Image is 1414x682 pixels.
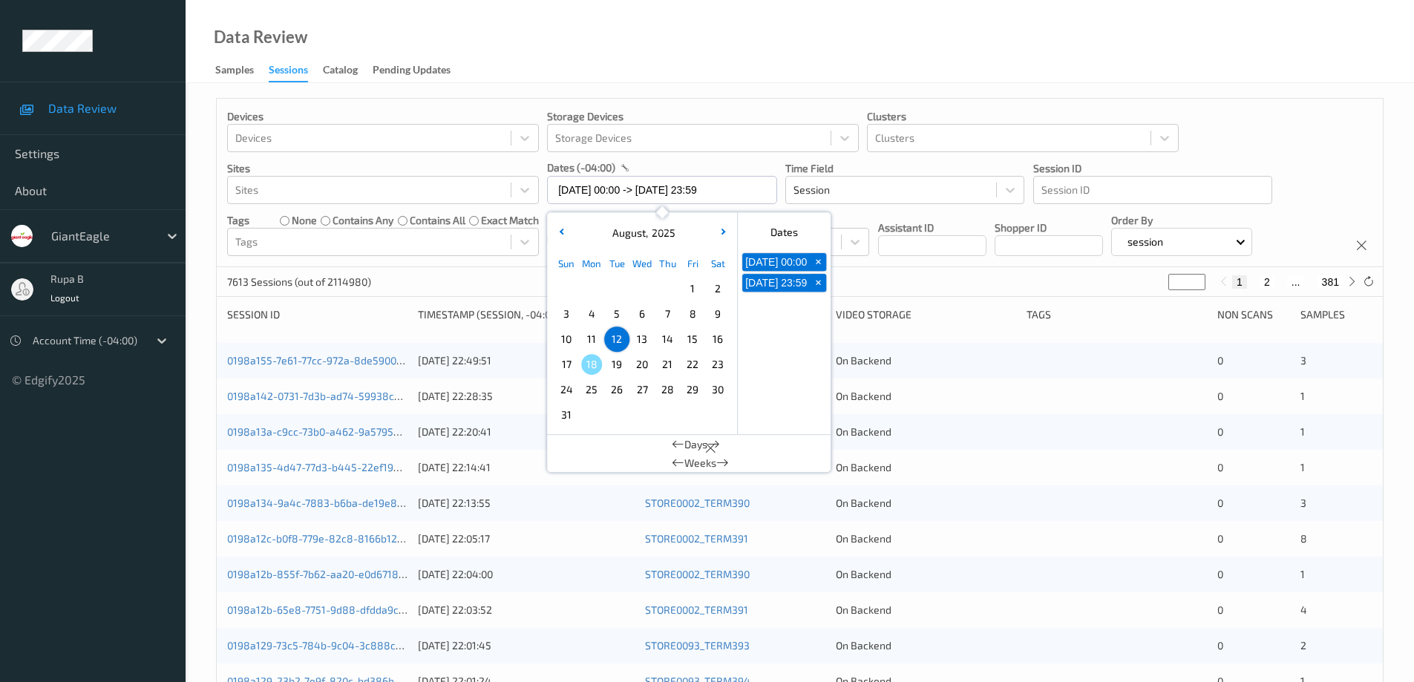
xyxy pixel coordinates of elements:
[684,437,707,452] span: Days
[682,379,703,400] span: 29
[742,253,810,271] button: [DATE] 00:00
[657,379,678,400] span: 28
[579,402,604,427] div: Choose Monday September 01 of 2025
[227,639,431,652] a: 0198a129-73c5-784b-9c04-3c888cdae65b
[836,567,1016,582] div: On Backend
[215,62,254,81] div: Samples
[227,109,539,124] p: Devices
[579,327,604,352] div: Choose Monday August 11 of 2025
[680,327,705,352] div: Choose Friday August 15 of 2025
[1300,568,1305,580] span: 1
[836,531,1016,546] div: On Backend
[581,329,602,350] span: 11
[227,354,425,367] a: 0198a155-7e61-77cc-972a-8de59008cc37
[1217,496,1223,509] span: 0
[1300,354,1306,367] span: 3
[554,377,579,402] div: Choose Sunday August 24 of 2025
[481,213,539,228] label: exact match
[655,251,680,276] div: Thu
[836,460,1016,475] div: On Backend
[811,275,826,291] span: +
[604,251,629,276] div: Tue
[556,354,577,375] span: 17
[418,531,635,546] div: [DATE] 22:05:17
[867,109,1179,124] p: Clusters
[1122,235,1168,249] p: session
[1217,307,1289,322] div: Non Scans
[1217,425,1223,438] span: 0
[1300,390,1305,402] span: 1
[373,60,465,81] a: Pending Updates
[1318,275,1343,289] button: 381
[227,603,428,616] a: 0198a12b-65e8-7751-9d88-dfdda9ced22b
[655,377,680,402] div: Choose Thursday August 28 of 2025
[1300,307,1372,322] div: Samples
[418,389,635,404] div: [DATE] 22:28:35
[581,354,602,375] span: 18
[1300,639,1306,652] span: 2
[323,62,358,81] div: Catalog
[547,160,615,175] p: dates (-04:00)
[1217,639,1223,652] span: 0
[227,496,431,509] a: 0198a134-9a4c-7883-b6ba-de19e8b4ef6a
[680,352,705,377] div: Choose Friday August 22 of 2025
[655,402,680,427] div: Choose Thursday September 04 of 2025
[682,304,703,324] span: 8
[1217,603,1223,616] span: 0
[836,307,1016,322] div: Video Storage
[554,301,579,327] div: Choose Sunday August 03 of 2025
[1300,603,1307,616] span: 4
[645,639,750,652] a: STORE0093_TERM393
[680,402,705,427] div: Choose Friday September 05 of 2025
[705,327,730,352] div: Choose Saturday August 16 of 2025
[645,568,750,580] a: STORE0002_TERM390
[1033,161,1272,176] p: Session ID
[629,251,655,276] div: Wed
[629,276,655,301] div: Choose Wednesday July 30 of 2025
[579,352,604,377] div: Choose Monday August 18 of 2025
[547,109,859,124] p: Storage Devices
[655,276,680,301] div: Choose Thursday July 31 of 2025
[1300,532,1307,545] span: 8
[811,255,826,270] span: +
[556,304,577,324] span: 3
[632,354,652,375] span: 20
[680,377,705,402] div: Choose Friday August 29 of 2025
[680,301,705,327] div: Choose Friday August 08 of 2025
[606,304,627,324] span: 5
[579,276,604,301] div: Choose Monday July 28 of 2025
[836,389,1016,404] div: On Backend
[742,274,810,292] button: [DATE] 23:59
[227,425,429,438] a: 0198a13a-c9cc-73b0-a462-9a579564796e
[836,353,1016,368] div: On Backend
[604,352,629,377] div: Choose Tuesday August 19 of 2025
[609,226,646,239] span: August
[632,379,652,400] span: 27
[705,276,730,301] div: Choose Saturday August 02 of 2025
[609,226,675,240] div: ,
[655,327,680,352] div: Choose Thursday August 14 of 2025
[995,220,1103,235] p: Shopper ID
[1232,275,1247,289] button: 1
[836,638,1016,653] div: On Backend
[648,226,675,239] span: 2025
[604,327,629,352] div: Choose Tuesday August 12 of 2025
[629,377,655,402] div: Choose Wednesday August 27 of 2025
[632,329,652,350] span: 13
[1111,213,1253,228] p: Order By
[645,532,748,545] a: STORE0002_TERM391
[606,354,627,375] span: 19
[606,329,627,350] span: 12
[657,304,678,324] span: 7
[604,301,629,327] div: Choose Tuesday August 05 of 2025
[410,213,465,228] label: contains all
[682,278,703,299] span: 1
[655,301,680,327] div: Choose Thursday August 07 of 2025
[629,402,655,427] div: Choose Wednesday September 03 of 2025
[684,456,716,470] span: Weeks
[707,278,728,299] span: 2
[645,496,750,509] a: STORE0002_TERM390
[333,213,393,228] label: contains any
[418,353,635,368] div: [DATE] 22:49:51
[878,220,986,235] p: Assistant ID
